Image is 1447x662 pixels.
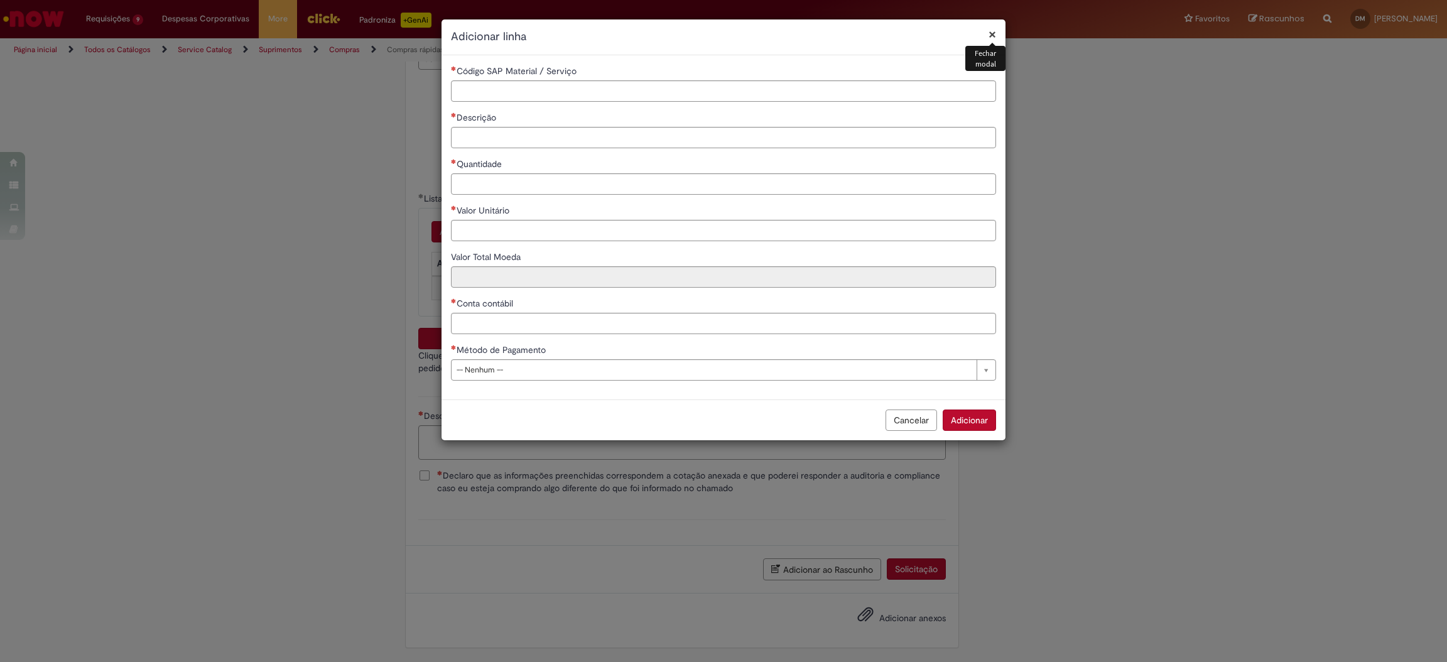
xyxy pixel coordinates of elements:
[457,205,512,216] span: Valor Unitário
[451,345,457,350] span: Necessários
[451,66,457,71] span: Necessários
[943,410,996,431] button: Adicionar
[457,112,499,123] span: Descrição
[451,313,996,334] input: Conta contábil
[457,344,548,355] span: Método de Pagamento
[965,46,1005,71] div: Fechar modal
[451,266,996,288] input: Valor Total Moeda
[451,159,457,164] span: Necessários
[451,112,457,117] span: Necessários
[989,28,996,41] button: Fechar modal
[886,410,937,431] button: Cancelar
[451,251,523,263] span: Somente leitura - Valor Total Moeda
[457,158,504,170] span: Quantidade
[451,205,457,210] span: Necessários
[451,220,996,241] input: Valor Unitário
[451,80,996,102] input: Código SAP Material / Serviço
[451,29,996,45] h2: Adicionar linha
[451,298,457,303] span: Necessários
[457,360,970,380] span: -- Nenhum --
[451,173,996,195] input: Quantidade
[457,298,516,309] span: Conta contábil
[451,127,996,148] input: Descrição
[457,65,579,77] span: Código SAP Material / Serviço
